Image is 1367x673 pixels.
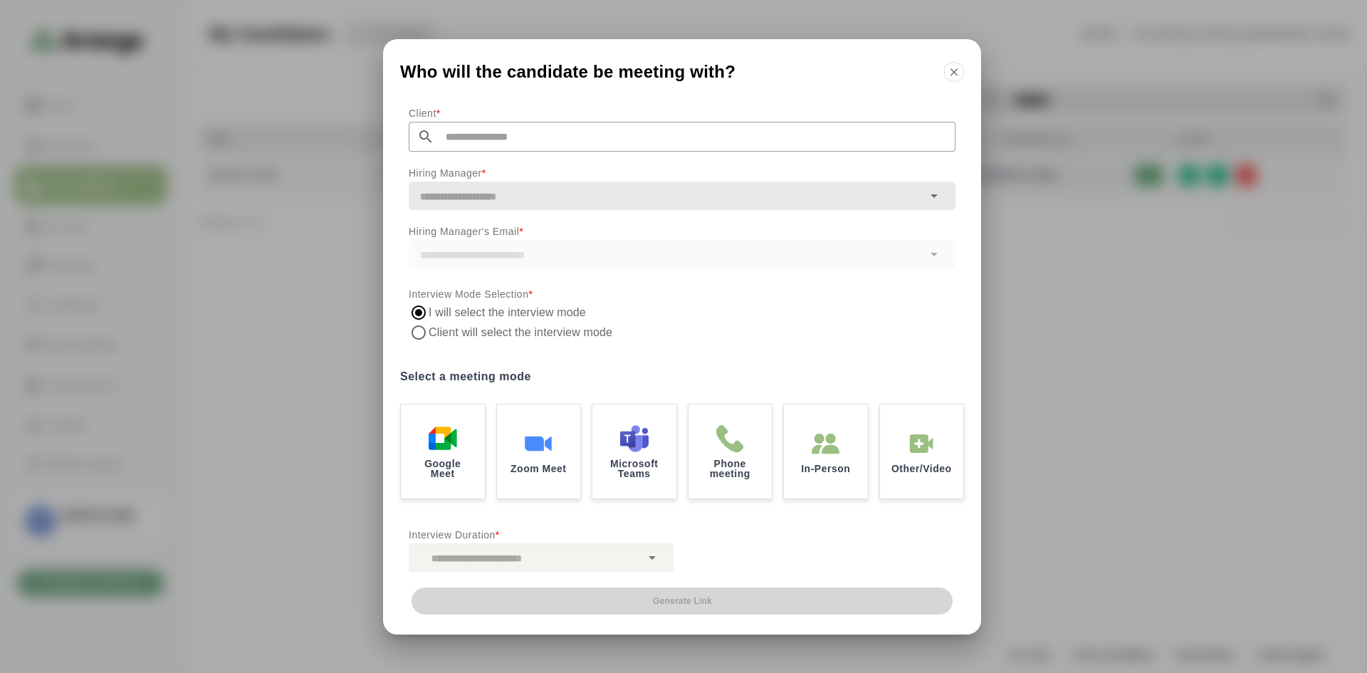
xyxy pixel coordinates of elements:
img: In-Person [812,429,840,458]
img: Phone meeting [716,424,744,453]
p: Google Meet [412,459,473,479]
img: Microsoft Teams [620,424,649,453]
p: In-Person [801,464,850,474]
p: Client [409,105,955,122]
img: In-Person [907,429,936,458]
p: Zoom Meet [510,464,566,474]
label: Client will select the interview mode [429,323,615,343]
label: I will select the interview mode [429,303,587,323]
p: Microsoft Teams [604,459,665,479]
label: Select a meeting mode [400,367,964,387]
p: Hiring Manager's Email [409,223,955,240]
img: Zoom Meet [524,429,552,458]
span: Who will the candidate be meeting with? [400,63,735,80]
p: Phone meeting [700,459,761,479]
img: Google Meet [429,424,457,453]
p: Interview Duration [409,526,674,543]
p: Interview Mode Selection [409,286,955,303]
p: Hiring Manager [409,165,955,182]
p: Other/Video [891,464,952,474]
